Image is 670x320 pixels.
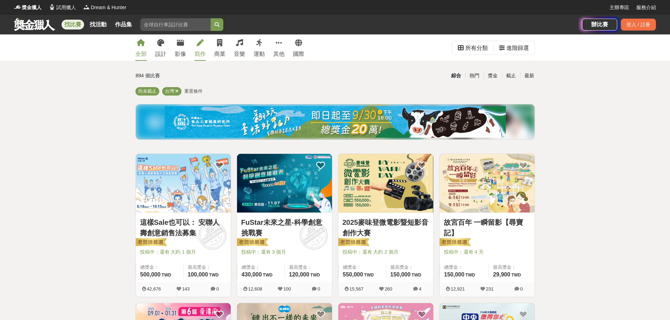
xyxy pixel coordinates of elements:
[343,248,429,256] span: 投稿中：還有 大約 2 個月
[350,286,364,292] span: 15,567
[411,273,421,277] span: TWD
[241,217,328,238] a: FuStar未來之星-科學創意挑戰賽
[582,19,617,31] a: 辦比賽
[273,34,285,61] a: 其他
[242,264,280,271] span: 總獎金：
[390,264,429,271] span: 最高獎金：
[216,286,219,292] span: 0
[337,238,369,248] img: 老闆娘嚴選
[175,50,186,58] div: 影像
[136,70,268,82] div: 894 個比賽
[444,248,530,256] span: 投稿中：還有 4 天
[184,89,203,94] span: 重置條件
[209,273,218,277] span: TWD
[83,4,126,11] a: LogoDream & Hunter
[242,272,262,277] span: 430,000
[636,4,656,11] a: 服務介紹
[135,34,147,61] a: 全部
[263,273,272,277] span: TWD
[175,34,186,61] a: 影像
[343,217,429,238] a: 2025麥味登微電影暨短影音創作大賽
[140,248,226,256] span: 投稿中：還有 大約 1 個月
[438,238,471,248] img: 老闆娘嚴選
[493,272,510,277] span: 29,900
[140,272,161,277] span: 500,000
[214,50,225,58] div: 商業
[273,50,285,58] div: 其他
[444,272,465,277] span: 150,000
[22,4,42,11] span: 獎金獵人
[138,89,157,94] span: 尚未截止
[343,264,382,271] span: 總獎金：
[234,34,245,61] a: 音樂
[493,264,530,271] span: 最高獎金：
[241,248,328,256] span: 投稿中：還有 3 個月
[214,34,225,61] a: 商業
[520,286,523,292] span: 0
[87,20,109,30] a: 找活動
[610,4,629,11] a: 主辦專區
[254,34,265,61] a: 運動
[182,286,190,292] span: 143
[447,70,465,82] div: 綜合
[147,286,161,292] span: 42,676
[155,50,166,58] div: 設計
[236,238,268,248] img: 老闆娘嚴選
[289,272,310,277] span: 120,000
[194,34,206,61] a: 寫作
[318,286,320,292] span: 0
[440,154,535,213] img: Cover Image
[502,70,520,82] div: 截止
[486,286,494,292] span: 231
[444,264,484,271] span: 總獎金：
[188,272,208,277] span: 100,000
[343,272,363,277] span: 550,000
[49,4,76,11] a: Logo試用獵人
[62,20,84,30] a: 找比賽
[194,50,206,58] div: 寫作
[140,264,179,271] span: 總獎金：
[14,4,21,11] img: Logo
[135,50,147,58] div: 全部
[293,34,304,61] a: 國際
[390,272,411,277] span: 150,000
[234,50,245,58] div: 音樂
[385,286,393,292] span: 260
[254,50,265,58] div: 運動
[165,89,174,94] span: 台灣
[140,18,211,31] input: 全球自行車設計比賽
[289,264,328,271] span: 最高獎金：
[511,273,521,277] span: TWD
[134,238,167,248] img: 老闆娘嚴選
[444,217,530,238] a: 故宮百年 一瞬留影【尋寶記】
[161,273,171,277] span: TWD
[310,273,320,277] span: TWD
[621,19,656,31] div: 登入 / 註冊
[165,106,506,138] img: ea6d37ea-8c75-4c97-b408-685919e50f13.jpg
[484,70,502,82] div: 獎金
[83,4,90,11] img: Logo
[248,286,262,292] span: 12,608
[338,154,433,213] img: Cover Image
[506,41,529,55] div: 進階篩選
[14,4,42,11] a: Logo獎金獵人
[56,4,76,11] span: 試用獵人
[451,286,465,292] span: 12,921
[364,273,374,277] span: TWD
[465,70,484,82] div: 熱門
[112,20,135,30] a: 作品集
[188,264,226,271] span: 最高獎金：
[520,70,538,82] div: 最新
[283,286,291,292] span: 100
[49,4,56,11] img: Logo
[91,4,126,11] span: Dream & Hunter
[136,154,231,213] img: Cover Image
[419,286,421,292] span: 4
[237,154,332,213] img: Cover Image
[140,217,226,238] a: 這樣Sale也可以： 安聯人壽創意銷售法募集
